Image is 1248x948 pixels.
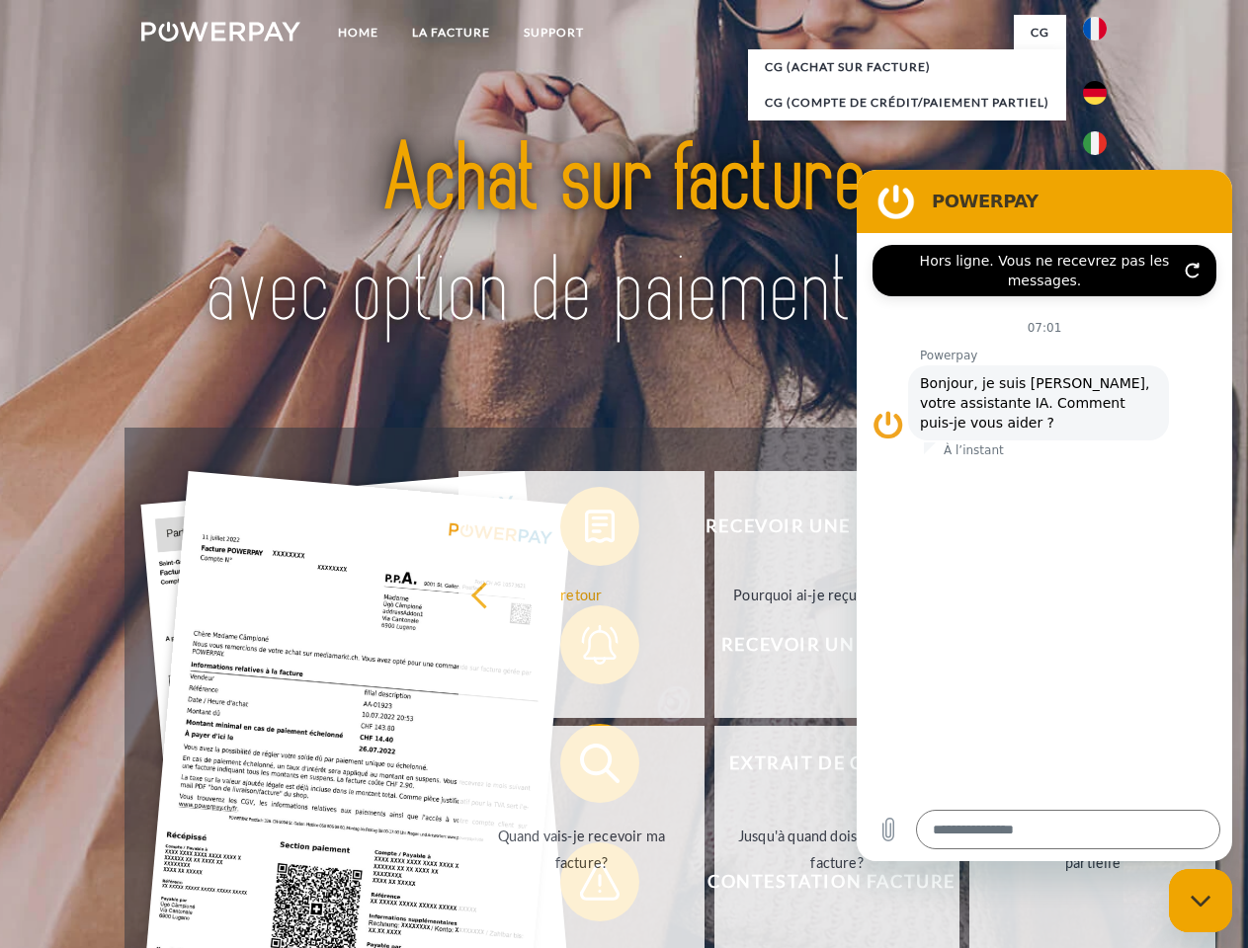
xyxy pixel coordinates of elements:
[189,95,1059,378] img: title-powerpay_fr.svg
[726,823,949,876] div: Jusqu'à quand dois-je payer ma facture?
[1169,869,1232,932] iframe: Bouton de lancement de la fenêtre de messagerie, conversation en cours
[1083,131,1107,155] img: it
[1083,81,1107,105] img: de
[395,15,507,50] a: LA FACTURE
[726,581,949,607] div: Pourquoi ai-je reçu une facture?
[470,823,693,876] div: Quand vais-je recevoir ma facture?
[141,22,300,41] img: logo-powerpay-white.svg
[857,170,1232,861] iframe: Fenêtre de messagerie
[1014,15,1066,50] a: CG
[748,85,1066,120] a: CG (Compte de crédit/paiement partiel)
[470,581,693,607] div: retour
[1083,17,1107,40] img: fr
[321,15,395,50] a: Home
[748,49,1066,85] a: CG (achat sur facture)
[507,15,601,50] a: Support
